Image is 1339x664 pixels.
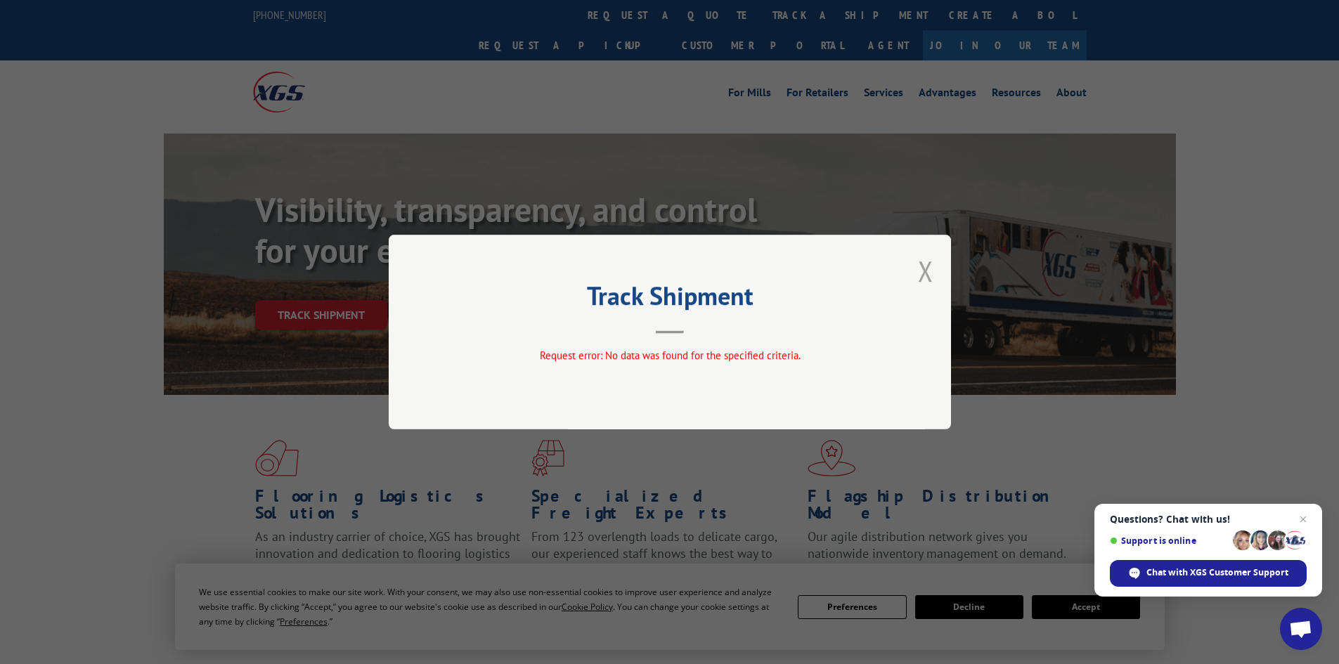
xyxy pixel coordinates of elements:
[1280,608,1322,650] div: Open chat
[1146,566,1288,579] span: Chat with XGS Customer Support
[1110,535,1228,546] span: Support is online
[1110,514,1307,525] span: Questions? Chat with us!
[1295,511,1312,528] span: Close chat
[539,349,800,362] span: Request error: No data was found for the specified criteria.
[459,286,881,313] h2: Track Shipment
[1110,560,1307,587] div: Chat with XGS Customer Support
[918,252,933,289] button: Close modal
